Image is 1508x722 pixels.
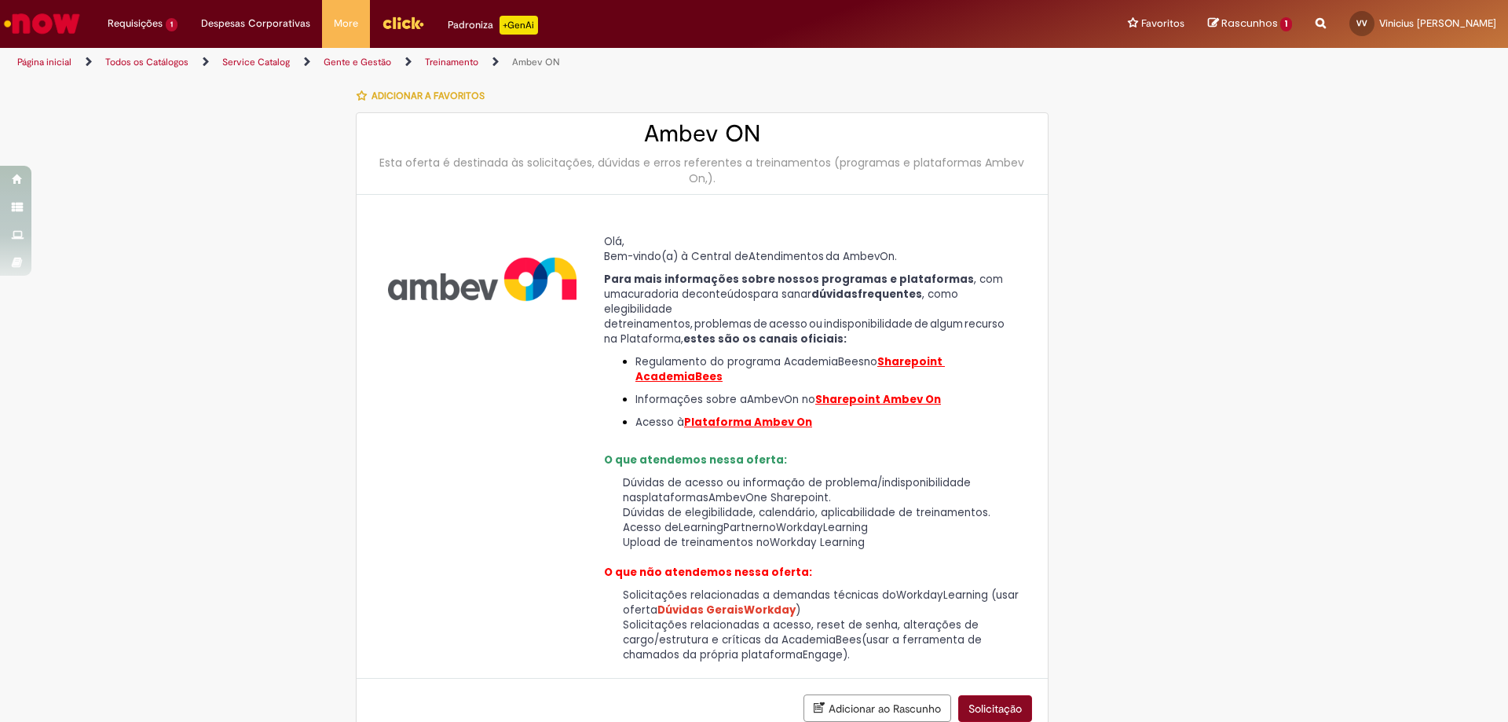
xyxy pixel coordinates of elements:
[684,415,812,430] a: Plataforma Ambev On
[811,287,858,302] strong: dúvidas
[372,121,1032,147] h2: Ambev ON
[372,90,485,102] span: Adicionar a Favoritos
[864,354,877,369] span: no
[635,392,747,407] span: Informações sobre a
[623,475,974,505] span: Dúvidas de acesso ou informação de problema/indisponibilidade nas
[623,505,990,520] span: Dúvidas de elegibilidade, calendário, aplicabilidade de treinamentos.
[763,520,776,535] span: no
[604,272,974,287] strong: Para mais informações sobre nossos programas e plataformas
[623,535,770,550] span: Upload de treinamentos no
[695,369,723,384] span: Bees
[201,16,310,31] span: Despesas Corporativas
[803,695,951,722] button: Adicionar ao Rascunho
[815,392,941,407] a: Sharepoint Ambev On
[858,287,922,302] span: frequentes
[623,588,1022,618] span: Learning (usar oferta
[880,249,895,265] span: On
[604,287,961,332] span: , como elegibilidade de
[105,56,188,68] a: Todos os Catálogos
[166,18,178,31] span: 1
[604,234,624,249] span: Olá,
[744,603,796,618] span: Workday
[683,332,847,346] strong: es
[642,490,708,505] span: plataformas
[635,354,838,369] span: Regulamento do programa Academia
[796,603,800,618] span: )
[388,226,576,332] img: Ambev ON
[776,520,823,536] span: Workday
[604,249,749,264] span: Bem-vindo(a) à Central de
[618,317,623,332] span: t
[753,287,858,302] span: para sanar
[843,647,850,662] span: ).
[1208,16,1292,31] a: Rascunhos
[657,603,744,618] span: Dúvidas Gerais
[1280,17,1292,31] span: 1
[623,632,985,662] span: (usar a ferramenta de chamados da própria plataforma
[838,354,864,370] span: Bees
[760,490,831,505] span: e Sharepoint.
[512,56,560,68] a: Ambev ON
[334,16,358,31] span: More
[697,332,847,346] span: tes são os canais oficiais:
[604,565,812,580] span: O que não atendemos nessa oferta:
[628,287,696,302] span: curadoria de
[623,588,896,603] span: Solicitações relacionadas a demandas técnicas do
[604,272,1006,302] span: , com uma
[657,603,796,618] a: Dúvidas GeraisWorkday
[1141,16,1184,31] span: Favoritos
[696,287,753,302] span: conteúdos
[635,415,812,431] span: Acesso à
[803,647,843,663] span: Engage
[723,520,763,536] span: Partner
[895,249,897,264] span: .
[745,490,760,506] span: On
[635,354,945,384] a: Sharepoint AcademiaBees
[2,8,82,39] img: ServiceNow
[108,16,163,31] span: Requisições
[756,249,880,264] span: tendimentos da Ambev
[958,695,1032,722] button: Solicitação
[623,317,690,332] span: reinamentos
[17,56,71,68] a: Página inicial
[372,155,1032,186] div: Esta oferta é destinada às solicitações, dúvidas e erros referentes a treinamentos (programas e p...
[708,490,745,505] span: Ambev
[324,56,391,68] a: Gente e Gestão
[1379,16,1496,30] span: Vinicius [PERSON_NAME]
[222,56,290,68] a: Service Catalog
[425,56,478,68] a: Treinamento
[382,11,424,35] img: click_logo_yellow_360x200.png
[679,520,723,535] span: Learning
[836,632,862,648] span: Bees
[635,354,945,384] span: Sharepoint Academia
[1356,18,1367,28] span: VV
[623,520,679,535] span: Acesso de
[500,16,538,35] p: +GenAi
[784,392,941,408] span: On no
[12,48,994,77] ul: Trilhas de página
[604,317,1008,346] span: , problemas de acesso ou indisponibilidade de algum recurso na Plataforma,
[448,16,538,35] div: Padroniza
[623,618,982,647] span: Solicitações relacionadas a acesso, reset de senha, alterações de cargo/estrutura e críticas da A...
[823,520,868,535] span: Learning
[604,453,787,467] span: O que atendemos nessa oferta:
[770,535,817,551] span: Workday
[356,79,493,112] button: Adicionar a Favoritos
[820,535,865,550] span: Learning
[896,588,943,603] span: Workday
[749,249,756,264] span: A
[747,392,784,407] span: Ambev
[1221,16,1278,31] span: Rascunhos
